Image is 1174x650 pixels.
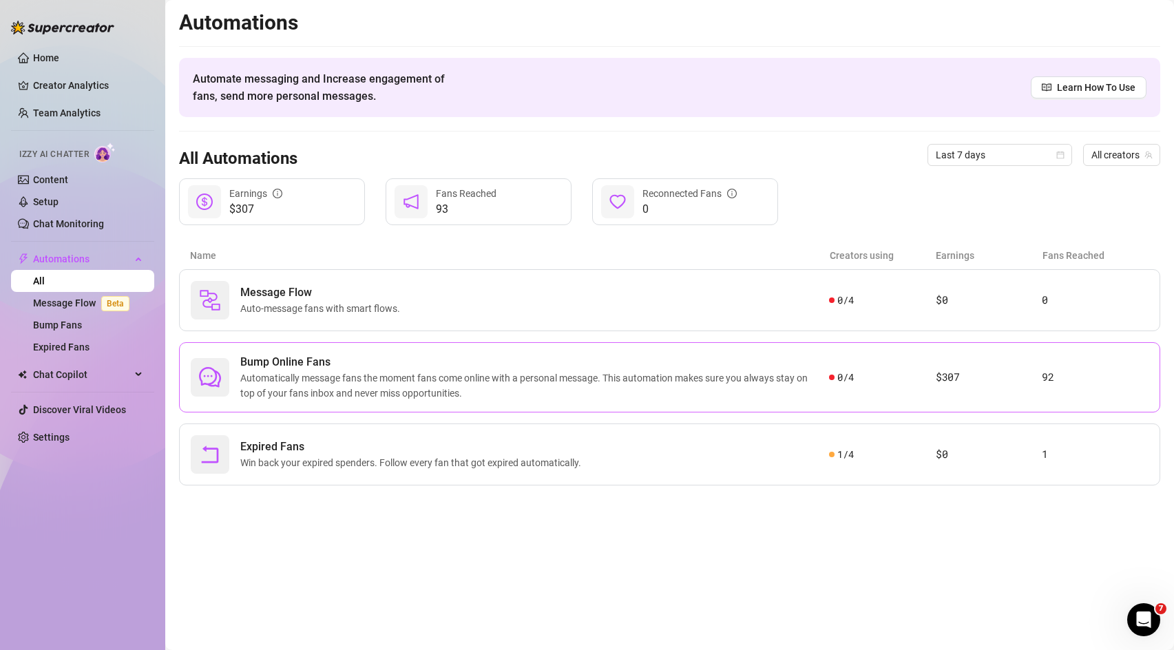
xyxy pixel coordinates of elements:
[642,186,737,201] div: Reconnected Fans
[403,193,419,210] span: notification
[1042,83,1051,92] span: read
[33,432,70,443] a: Settings
[436,188,496,199] span: Fans Reached
[1031,76,1146,98] a: Learn How To Use
[1042,248,1149,263] article: Fans Reached
[11,21,114,34] img: logo-BBDzfeDw.svg
[936,446,1042,463] article: $0
[240,301,406,316] span: Auto-message fans with smart flows.
[240,455,587,470] span: Win back your expired spenders. Follow every fan that got expired automatically.
[33,275,45,286] a: All
[1042,446,1149,463] article: 1
[837,447,853,462] span: 1 / 4
[199,289,221,311] img: svg%3e
[33,218,104,229] a: Chat Monitoring
[190,248,830,263] article: Name
[33,404,126,415] a: Discover Viral Videos
[936,248,1042,263] article: Earnings
[179,10,1160,36] h2: Automations
[196,193,213,210] span: dollar
[609,193,626,210] span: heart
[229,186,282,201] div: Earnings
[33,248,131,270] span: Automations
[33,74,143,96] a: Creator Analytics
[33,52,59,63] a: Home
[199,443,221,465] span: rollback
[1155,603,1166,614] span: 7
[936,292,1042,308] article: $0
[1144,151,1153,159] span: team
[101,296,129,311] span: Beta
[1056,151,1065,159] span: calendar
[436,201,496,218] span: 93
[18,370,27,379] img: Chat Copilot
[240,284,406,301] span: Message Flow
[33,364,131,386] span: Chat Copilot
[179,148,297,170] h3: All Automations
[193,70,458,105] span: Automate messaging and Increase engagement of fans, send more personal messages.
[727,189,737,198] span: info-circle
[240,370,829,401] span: Automatically message fans the moment fans come online with a personal message. This automation m...
[33,319,82,331] a: Bump Fans
[94,143,116,162] img: AI Chatter
[1057,80,1135,95] span: Learn How To Use
[642,201,737,218] span: 0
[837,370,853,385] span: 0 / 4
[33,196,59,207] a: Setup
[1091,145,1152,165] span: All creators
[273,189,282,198] span: info-circle
[33,174,68,185] a: Content
[837,293,853,308] span: 0 / 4
[18,253,29,264] span: thunderbolt
[229,201,282,218] span: $307
[240,439,587,455] span: Expired Fans
[830,248,936,263] article: Creators using
[19,148,89,161] span: Izzy AI Chatter
[33,342,90,353] a: Expired Fans
[33,107,101,118] a: Team Analytics
[936,145,1064,165] span: Last 7 days
[1127,603,1160,636] iframe: Intercom live chat
[33,297,135,308] a: Message FlowBeta
[1042,369,1149,386] article: 92
[1042,292,1149,308] article: 0
[936,369,1042,386] article: $307
[199,366,221,388] span: comment
[240,354,829,370] span: Bump Online Fans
